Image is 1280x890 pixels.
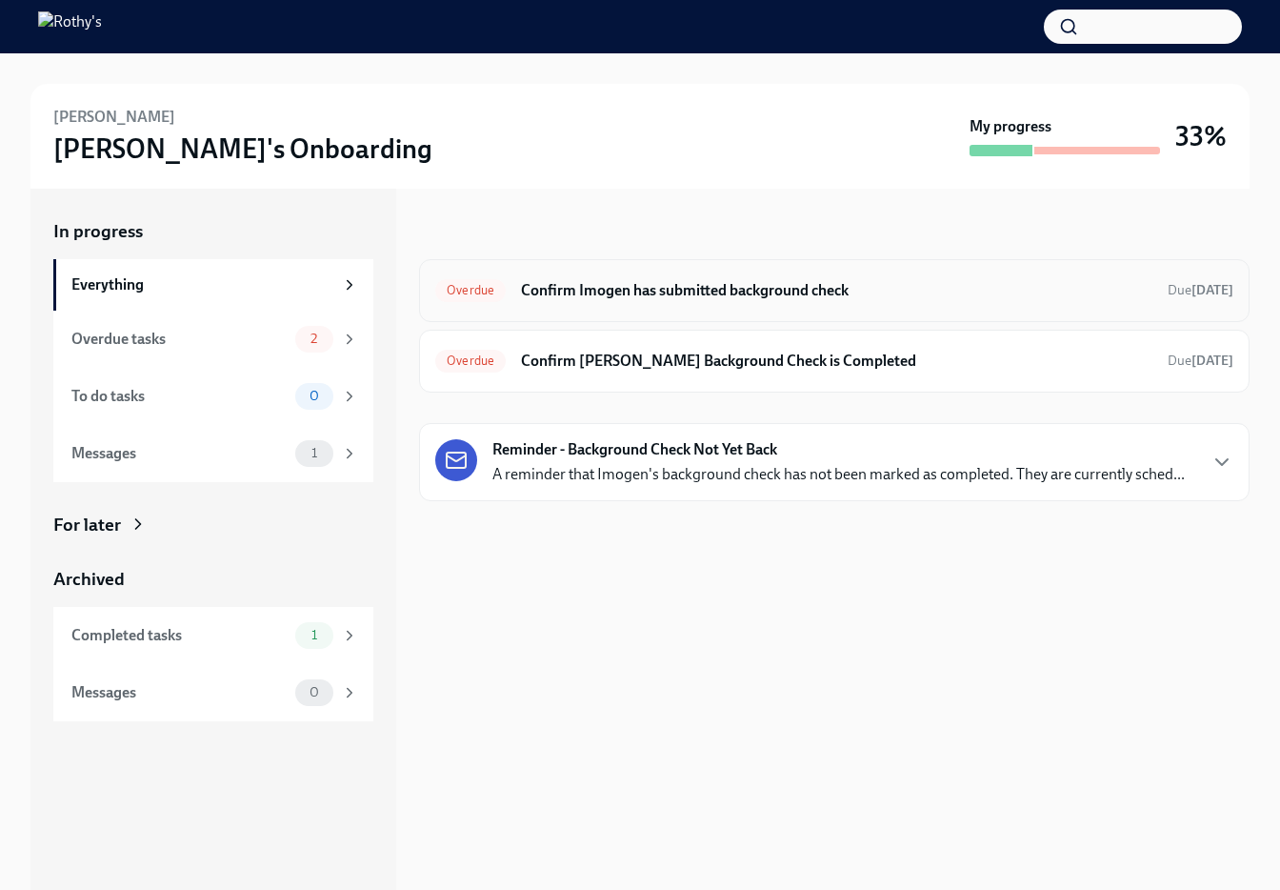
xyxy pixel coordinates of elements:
[300,628,329,642] span: 1
[419,219,509,244] div: In progress
[435,275,1233,306] a: OverdueConfirm Imogen has submitted background checkDue[DATE]
[71,682,288,703] div: Messages
[53,219,373,244] a: In progress
[38,11,102,42] img: Rothy's
[53,425,373,482] a: Messages1
[71,443,288,464] div: Messages
[53,513,373,537] a: For later
[492,439,777,460] strong: Reminder - Background Check Not Yet Back
[1168,352,1233,370] span: September 9th, 2025 09:00
[1191,282,1233,298] strong: [DATE]
[435,354,506,368] span: Overdue
[1168,282,1233,298] span: Due
[492,464,1185,485] p: A reminder that Imogen's background check has not been marked as completed. They are currently sc...
[1168,353,1233,369] span: Due
[298,389,330,403] span: 0
[53,664,373,721] a: Messages0
[53,259,373,311] a: Everything
[53,311,373,368] a: Overdue tasks2
[521,351,1152,372] h6: Confirm [PERSON_NAME] Background Check is Completed
[53,368,373,425] a: To do tasks0
[1168,281,1233,299] span: August 28th, 2025 09:00
[53,107,175,128] h6: [PERSON_NAME]
[71,329,288,350] div: Overdue tasks
[298,685,330,699] span: 0
[53,607,373,664] a: Completed tasks1
[1191,353,1233,369] strong: [DATE]
[300,446,329,460] span: 1
[435,283,506,297] span: Overdue
[1175,119,1227,153] h3: 33%
[435,346,1233,376] a: OverdueConfirm [PERSON_NAME] Background Check is CompletedDue[DATE]
[299,332,329,346] span: 2
[71,274,333,295] div: Everything
[970,116,1051,137] strong: My progress
[521,280,1152,301] h6: Confirm Imogen has submitted background check
[71,625,288,646] div: Completed tasks
[71,386,288,407] div: To do tasks
[53,567,373,592] a: Archived
[53,513,121,537] div: For later
[53,131,432,166] h3: [PERSON_NAME]'s Onboarding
